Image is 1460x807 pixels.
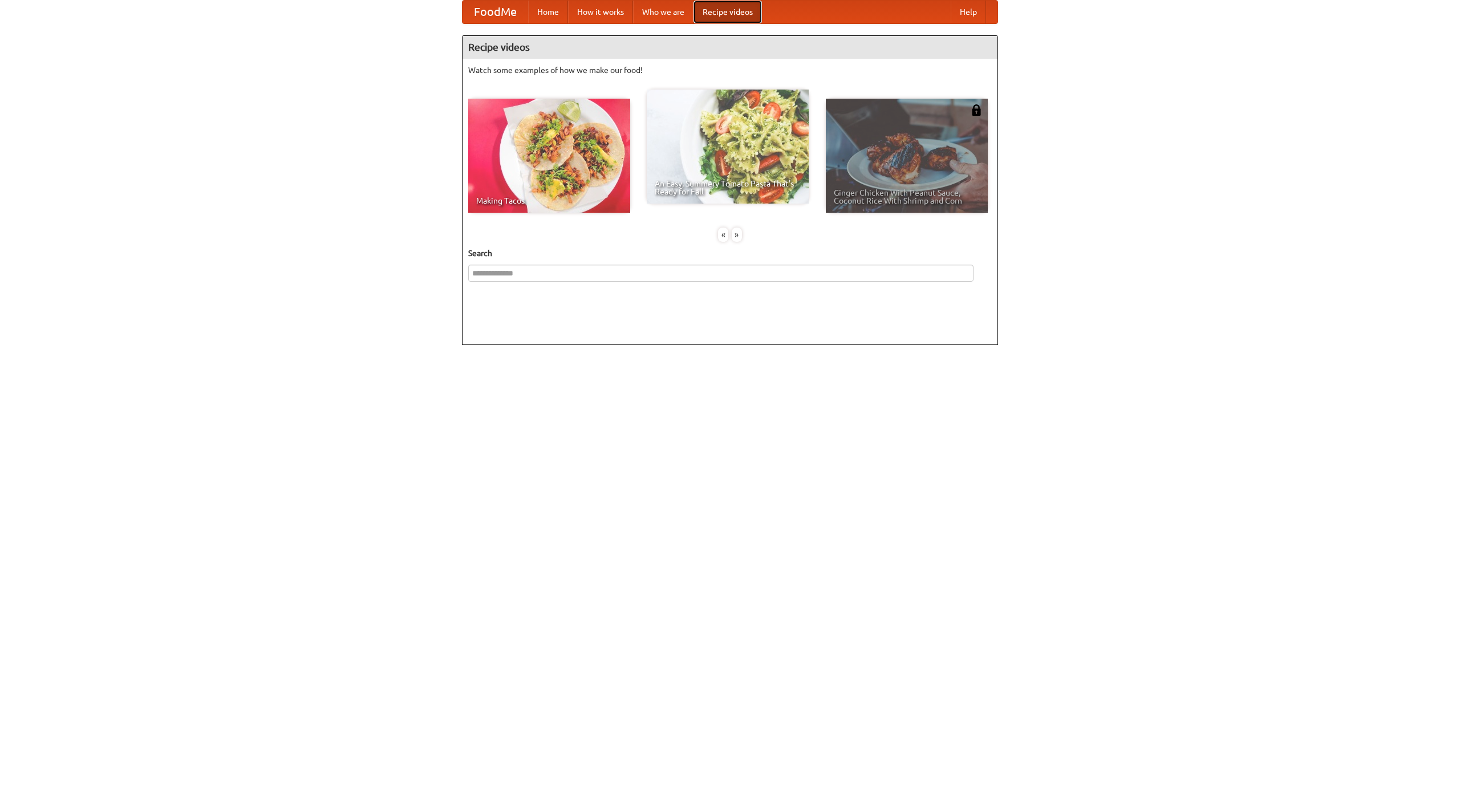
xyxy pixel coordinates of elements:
a: Making Tacos [468,99,630,213]
div: « [718,228,728,242]
a: Home [528,1,568,23]
img: 483408.png [971,104,982,116]
span: An Easy, Summery Tomato Pasta That's Ready for Fall [655,180,801,196]
p: Watch some examples of how we make our food! [468,64,992,76]
div: » [732,228,742,242]
span: Making Tacos [476,197,622,205]
h4: Recipe videos [463,36,997,59]
a: Recipe videos [693,1,762,23]
a: Help [951,1,986,23]
a: Who we are [633,1,693,23]
a: FoodMe [463,1,528,23]
a: How it works [568,1,633,23]
h5: Search [468,248,992,259]
a: An Easy, Summery Tomato Pasta That's Ready for Fall [647,90,809,204]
